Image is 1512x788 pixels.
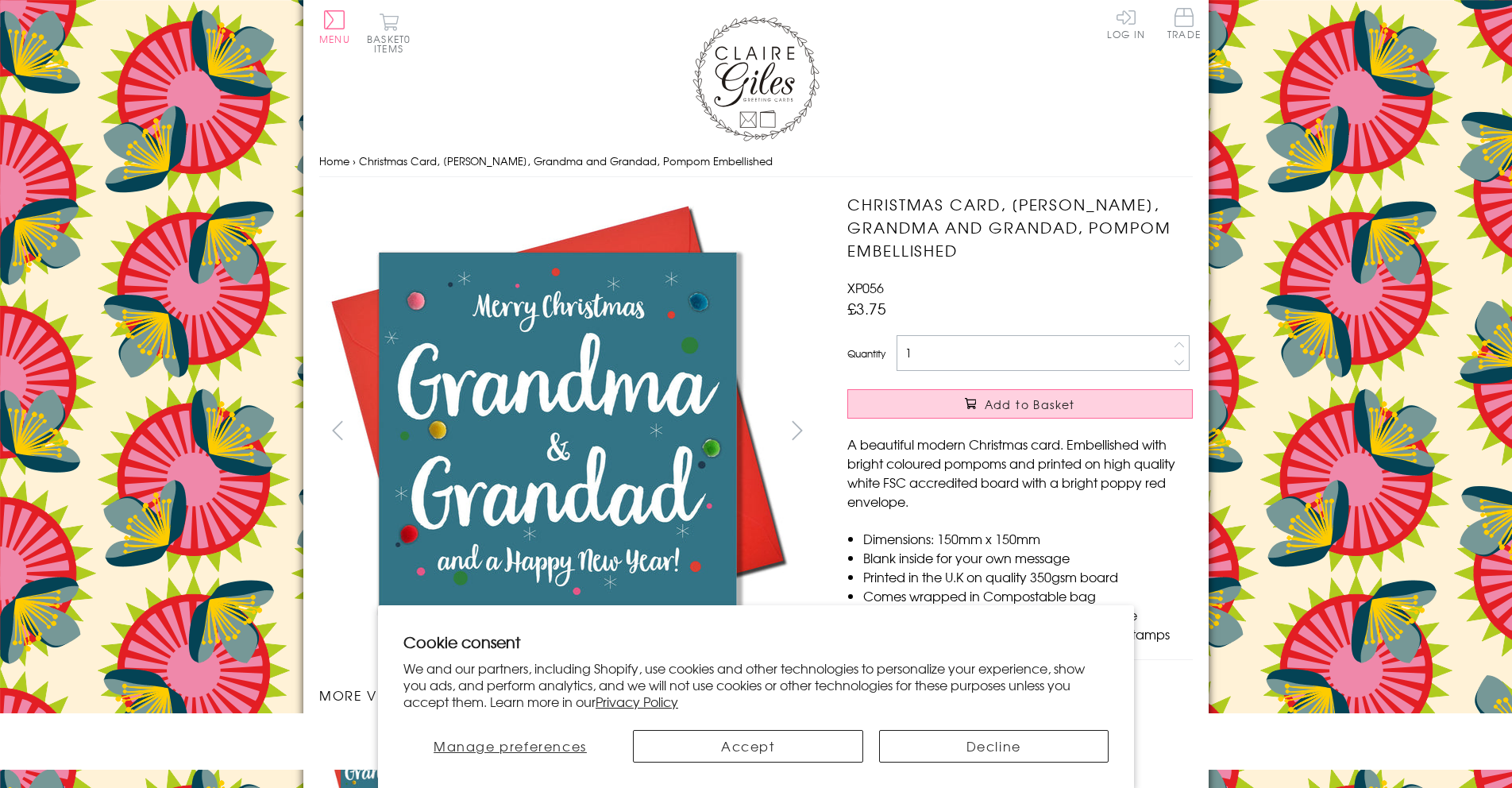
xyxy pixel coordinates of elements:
[353,153,356,168] span: ›
[319,686,816,705] h3: More views
[319,193,796,670] img: Christmas Card, Dotty, Grandma and Grandad, Pompom Embellished
[403,660,1109,709] p: We and our partners, including Shopify, use cookies and other technologies to personalize your ex...
[319,32,350,46] span: Menu
[596,692,678,711] a: Privacy Policy
[319,10,350,44] button: Menu
[359,153,773,168] span: Christmas Card, [PERSON_NAME], Grandma and Grandad, Pompom Embellished
[847,346,885,361] label: Quantity
[847,297,886,319] span: £3.75
[367,13,411,53] button: Basket0 items
[633,730,863,763] button: Accept
[847,193,1193,261] h1: Christmas Card, [PERSON_NAME], Grandma and Grandad, Pompom Embellished
[847,389,1193,419] button: Add to Basket
[863,567,1193,586] li: Printed in the U.K on quality 350gsm board
[374,32,411,56] span: 0 items
[1107,8,1145,39] a: Log In
[319,145,1193,178] nav: breadcrumbs
[863,586,1193,605] li: Comes wrapped in Compostable bag
[847,278,884,297] span: XP056
[780,412,816,448] button: next
[692,16,820,141] img: Claire Giles Greetings Cards
[403,730,617,763] button: Manage preferences
[863,548,1193,567] li: Blank inside for your own message
[985,396,1075,412] span: Add to Basket
[319,153,349,168] a: Home
[863,529,1193,548] li: Dimensions: 150mm x 150mm
[1167,8,1201,39] span: Trade
[403,631,1109,653] h2: Cookie consent
[434,736,587,755] span: Manage preferences
[319,412,355,448] button: prev
[816,193,1292,670] img: Christmas Card, Dotty, Grandma and Grandad, Pompom Embellished
[879,730,1109,763] button: Decline
[1167,8,1201,42] a: Trade
[847,435,1193,511] p: A beautiful modern Christmas card. Embellished with bright coloured pompoms and printed on high q...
